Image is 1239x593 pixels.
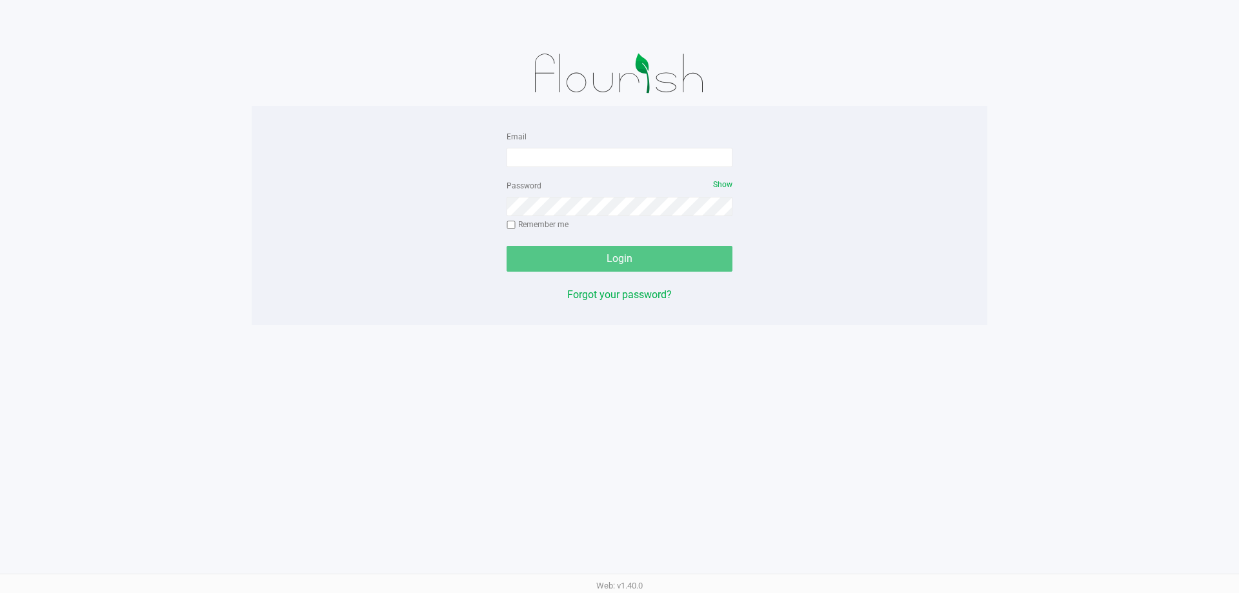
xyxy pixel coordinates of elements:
label: Email [507,131,527,143]
input: Remember me [507,221,516,230]
label: Remember me [507,219,569,230]
label: Password [507,180,541,192]
button: Forgot your password? [567,287,672,303]
span: Web: v1.40.0 [596,581,643,590]
span: Show [713,180,732,189]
